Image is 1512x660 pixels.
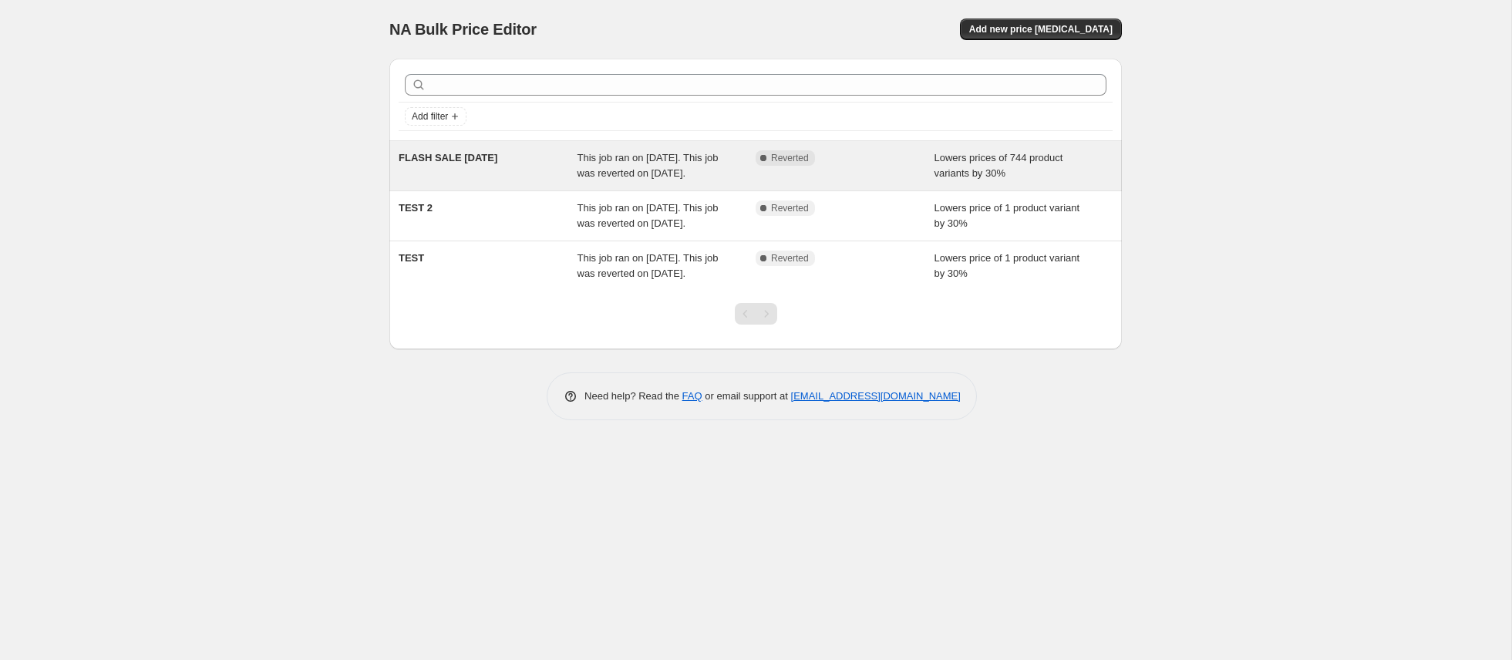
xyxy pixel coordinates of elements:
span: FLASH SALE [DATE] [399,152,497,163]
span: TEST [399,252,424,264]
button: Add new price [MEDICAL_DATA] [960,19,1122,40]
button: Add filter [405,107,466,126]
span: Lowers price of 1 product variant by 30% [934,252,1080,279]
span: Add filter [412,110,448,123]
span: Add new price [MEDICAL_DATA] [969,23,1113,35]
span: Reverted [771,202,809,214]
span: Lowers prices of 744 product variants by 30% [934,152,1063,179]
span: or email support at [702,390,791,402]
a: FAQ [682,390,702,402]
span: Lowers price of 1 product variant by 30% [934,202,1080,229]
span: Need help? Read the [584,390,682,402]
span: Reverted [771,152,809,164]
span: This job ran on [DATE]. This job was reverted on [DATE]. [578,202,719,229]
span: Reverted [771,252,809,264]
nav: Pagination [735,303,777,325]
span: TEST 2 [399,202,433,214]
a: [EMAIL_ADDRESS][DOMAIN_NAME] [791,390,961,402]
span: NA Bulk Price Editor [389,21,537,38]
span: This job ran on [DATE]. This job was reverted on [DATE]. [578,152,719,179]
span: This job ran on [DATE]. This job was reverted on [DATE]. [578,252,719,279]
